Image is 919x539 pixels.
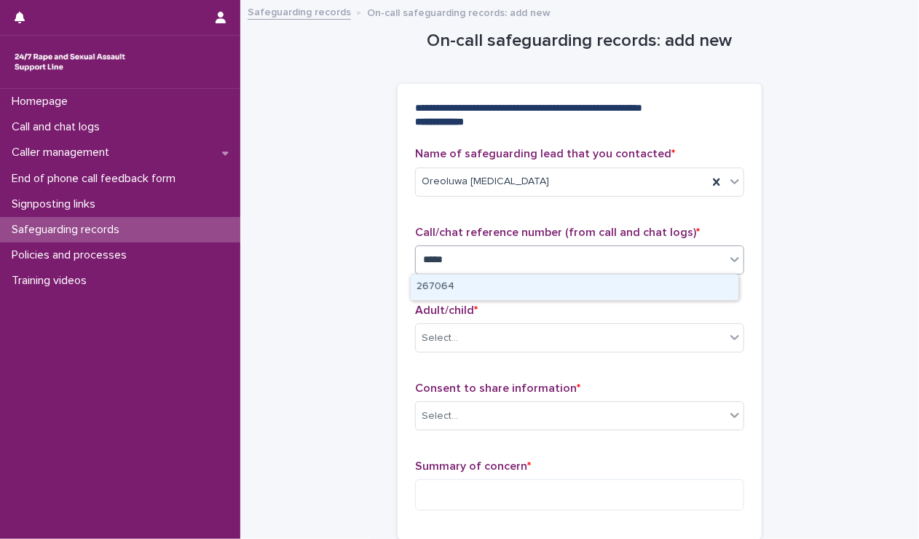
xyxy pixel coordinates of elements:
[6,146,121,160] p: Caller management
[6,120,111,134] p: Call and chat logs
[422,409,458,424] div: Select...
[415,460,531,472] span: Summary of concern
[422,174,549,189] span: Oreoluwa [MEDICAL_DATA]
[415,304,478,316] span: Adult/child
[6,274,98,288] p: Training videos
[398,31,762,52] h1: On-call safeguarding records: add new
[411,275,738,300] div: 267064
[422,331,458,346] div: Select...
[6,172,187,186] p: End of phone call feedback form
[6,223,131,237] p: Safeguarding records
[415,227,700,238] span: Call/chat reference number (from call and chat logs)
[248,3,351,20] a: Safeguarding records
[6,95,79,109] p: Homepage
[415,382,580,394] span: Consent to share information
[6,197,107,211] p: Signposting links
[6,248,138,262] p: Policies and processes
[415,148,675,160] span: Name of safeguarding lead that you contacted
[12,47,128,76] img: rhQMoQhaT3yELyF149Cw
[367,4,551,20] p: On-call safeguarding records: add new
